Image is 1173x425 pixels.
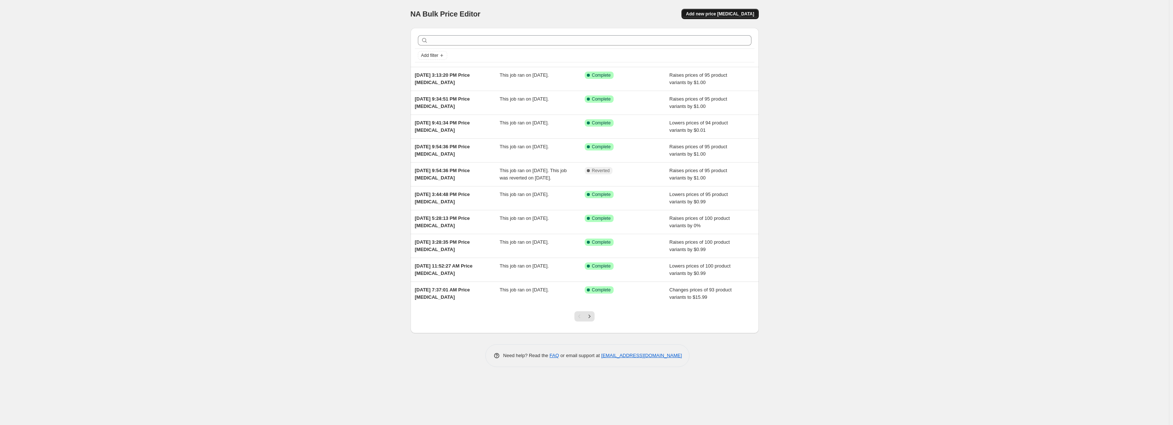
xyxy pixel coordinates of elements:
[669,120,728,133] span: Lowers prices of 94 product variants by $0.01
[592,120,611,126] span: Complete
[669,263,731,276] span: Lowers prices of 100 product variants by $0.99
[415,215,470,228] span: [DATE] 5:28:13 PM Price [MEDICAL_DATA]
[592,239,611,245] span: Complete
[592,192,611,197] span: Complete
[669,239,730,252] span: Raises prices of 100 product variants by $0.99
[415,120,470,133] span: [DATE] 9:41:34 PM Price [MEDICAL_DATA]
[415,287,470,300] span: [DATE] 7:37:01 AM Price [MEDICAL_DATA]
[574,311,595,322] nav: Pagination
[592,72,611,78] span: Complete
[415,72,470,85] span: [DATE] 3:13:20 PM Price [MEDICAL_DATA]
[503,353,550,358] span: Need help? Read the
[421,52,438,58] span: Add filter
[500,168,567,181] span: This job ran on [DATE]. This job was reverted on [DATE].
[500,215,549,221] span: This job ran on [DATE].
[669,192,728,204] span: Lowers prices of 95 product variants by $0.99
[592,215,611,221] span: Complete
[592,144,611,150] span: Complete
[592,263,611,269] span: Complete
[415,192,470,204] span: [DATE] 3:44:48 PM Price [MEDICAL_DATA]
[500,239,549,245] span: This job ran on [DATE].
[592,168,610,174] span: Reverted
[669,144,727,157] span: Raises prices of 95 product variants by $1.00
[415,168,470,181] span: [DATE] 9:54:36 PM Price [MEDICAL_DATA]
[686,11,754,17] span: Add new price [MEDICAL_DATA]
[500,287,549,293] span: This job ran on [DATE].
[411,10,481,18] span: NA Bulk Price Editor
[415,239,470,252] span: [DATE] 3:28:35 PM Price [MEDICAL_DATA]
[415,96,470,109] span: [DATE] 9:34:51 PM Price [MEDICAL_DATA]
[500,96,549,102] span: This job ran on [DATE].
[669,168,727,181] span: Raises prices of 95 product variants by $1.00
[559,353,601,358] span: or email support at
[500,192,549,197] span: This job ran on [DATE].
[418,51,447,60] button: Add filter
[669,215,730,228] span: Raises prices of 100 product variants by 0%
[500,144,549,149] span: This job ran on [DATE].
[584,311,595,322] button: Next
[500,72,549,78] span: This job ran on [DATE].
[500,120,549,126] span: This job ran on [DATE].
[681,9,758,19] button: Add new price [MEDICAL_DATA]
[415,144,470,157] span: [DATE] 9:54:36 PM Price [MEDICAL_DATA]
[669,287,732,300] span: Changes prices of 93 product variants to $15.99
[669,96,727,109] span: Raises prices of 95 product variants by $1.00
[592,96,611,102] span: Complete
[669,72,727,85] span: Raises prices of 95 product variants by $1.00
[415,263,473,276] span: [DATE] 11:52:27 AM Price [MEDICAL_DATA]
[601,353,682,358] a: [EMAIL_ADDRESS][DOMAIN_NAME]
[500,263,549,269] span: This job ran on [DATE].
[549,353,559,358] a: FAQ
[592,287,611,293] span: Complete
